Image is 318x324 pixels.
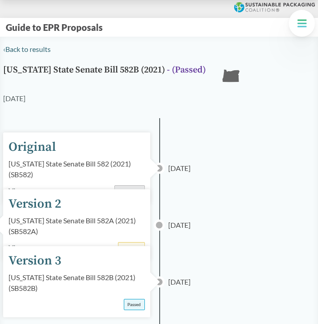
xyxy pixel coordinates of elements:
div: Original [9,138,56,157]
div: Amended [118,242,145,253]
div: [US_STATE] State Senate Bill 582B (2021) ( SB582B ) [9,272,145,294]
div: [US_STATE] State Senate Bill 582A (2021) ( SB582A ) [9,215,145,237]
a: ‹Back to results [3,45,51,53]
a: View [9,186,25,195]
div: Version 2 [9,195,61,213]
span: [DATE] [168,163,191,174]
h1: [US_STATE] State Senate Bill 582B (2021) [3,65,206,93]
div: [DATE] [3,93,26,104]
span: [DATE] [168,220,191,230]
span: - ( Passed ) [167,64,206,76]
div: Introduced [114,185,145,196]
div: Passed [124,299,145,310]
span: [DATE] [168,277,191,287]
div: [US_STATE] State Senate Bill 582 (2021) ( SB582 ) [9,158,145,180]
button: Guide to EPR Proposals [3,21,105,33]
a: View [9,243,25,252]
div: Version 3 [9,252,61,270]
